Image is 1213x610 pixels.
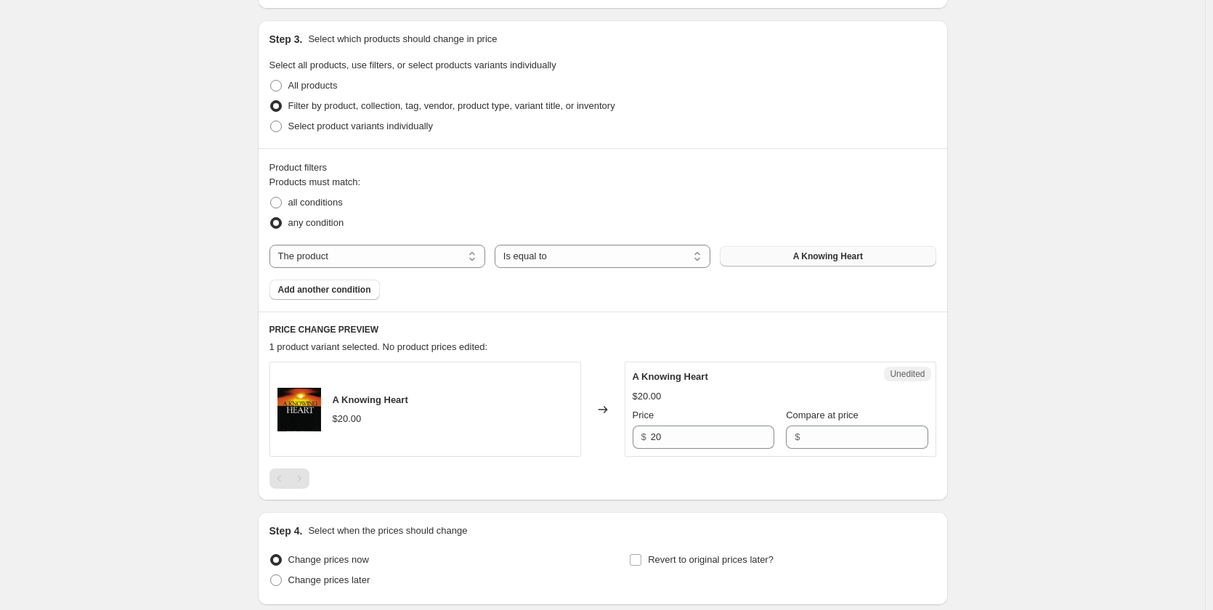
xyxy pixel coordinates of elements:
[633,410,654,420] span: Price
[269,524,303,538] h2: Step 4.
[786,410,859,420] span: Compare at price
[288,554,369,565] span: Change prices now
[269,280,380,300] button: Add another condition
[288,80,338,91] span: All products
[333,412,362,426] div: $20.00
[288,197,343,208] span: all conditions
[269,160,936,175] div: Product filters
[269,341,488,352] span: 1 product variant selected. No product prices edited:
[890,368,925,380] span: Unedited
[633,371,708,382] span: A Knowing Heart
[269,176,361,187] span: Products must match:
[277,388,321,431] img: AKH_80x.jpg
[288,100,615,111] span: Filter by product, collection, tag, vendor, product type, variant title, or inventory
[288,121,433,131] span: Select product variants individually
[278,284,371,296] span: Add another condition
[269,60,556,70] span: Select all products, use filters, or select products variants individually
[641,431,646,442] span: $
[795,431,800,442] span: $
[333,394,408,405] span: A Knowing Heart
[633,389,662,404] div: $20.00
[648,554,774,565] span: Revert to original prices later?
[308,32,497,46] p: Select which products should change in price
[720,246,936,267] button: A Knowing Heart
[308,524,467,538] p: Select when the prices should change
[269,32,303,46] h2: Step 3.
[269,468,309,489] nav: Pagination
[288,217,344,228] span: any condition
[269,324,936,335] h6: PRICE CHANGE PREVIEW
[288,574,370,585] span: Change prices later
[793,251,863,262] span: A Knowing Heart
